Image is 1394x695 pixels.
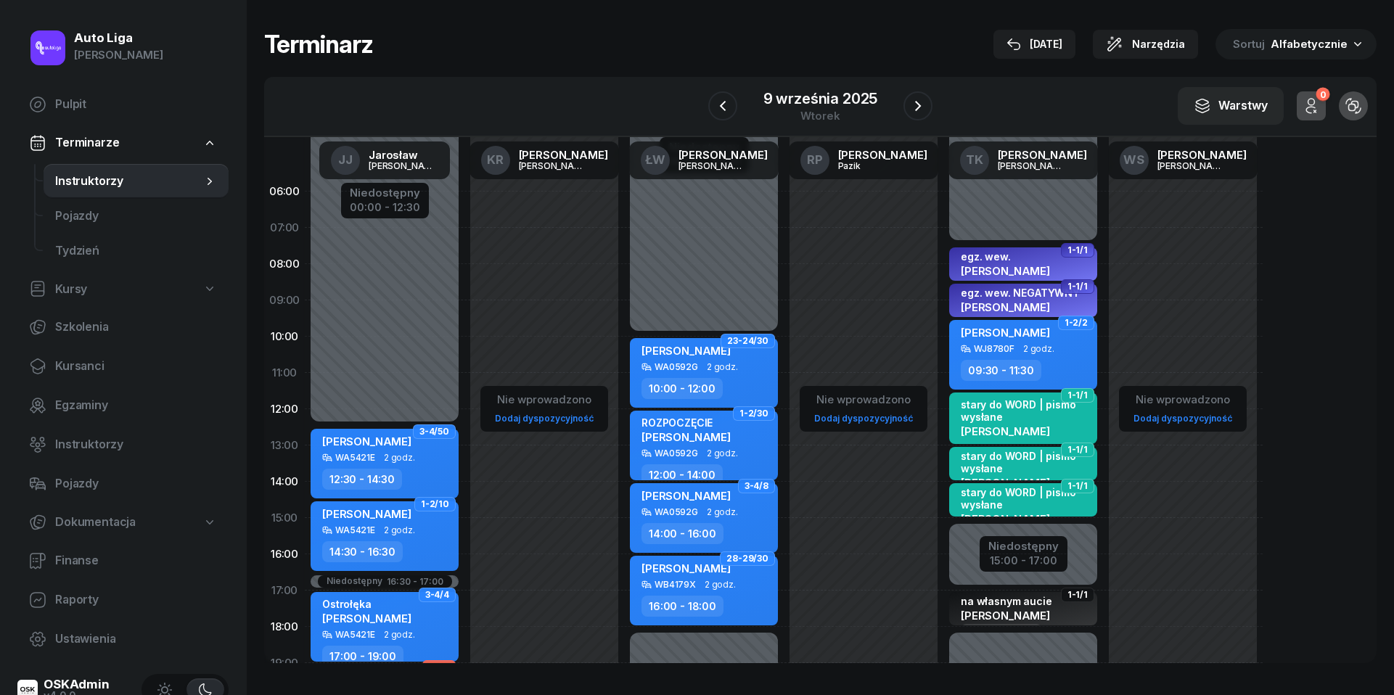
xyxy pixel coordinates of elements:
[707,507,738,517] span: 2 godz.
[1178,87,1284,125] button: Warstwy
[726,557,768,560] span: 28-29/30
[1065,321,1088,324] span: 1-2/2
[1128,390,1238,409] div: Nie wprowadzono
[678,149,768,160] div: [PERSON_NAME]
[322,612,411,625] span: [PERSON_NAME]
[1297,91,1326,120] button: 0
[425,593,449,596] span: 3-4/4
[44,164,229,199] a: Instruktorzy
[17,506,229,539] a: Dokumentacja
[350,198,420,213] div: 00:00 - 12:30
[17,427,229,462] a: Instruktorzy
[55,242,217,260] span: Tydzień
[17,310,229,345] a: Szkolenia
[961,512,1050,526] span: [PERSON_NAME]
[961,424,1050,438] span: [PERSON_NAME]
[727,340,768,342] span: 23-24/30
[763,91,878,106] div: 9 września 2025
[707,448,738,458] span: 2 godz.
[17,126,229,160] a: Terminarze
[807,154,823,166] span: RP
[961,486,1088,511] div: stary do WORD | pismo wysłane
[961,300,1050,314] span: [PERSON_NAME]
[988,540,1059,551] div: Niedostępny
[739,412,768,415] span: 1-2/30
[384,525,415,535] span: 2 godz.
[55,318,217,337] span: Szkolenia
[1271,37,1348,51] span: Alfabetycznie
[74,46,163,65] div: [PERSON_NAME]
[641,523,723,544] div: 14:00 - 16:00
[369,161,438,170] div: [PERSON_NAME]
[1023,443,1054,453] span: 1g 30m
[74,32,163,44] div: Auto Liga
[641,430,731,444] span: [PERSON_NAME]
[338,154,353,166] span: JJ
[629,141,779,179] a: ŁW[PERSON_NAME][PERSON_NAME]
[1123,154,1144,166] span: WS
[519,161,589,170] div: [PERSON_NAME]
[998,161,1067,170] div: [PERSON_NAME]
[55,95,217,114] span: Pulpit
[264,355,305,391] div: 11:00
[1128,387,1238,430] button: Nie wprowadzonoDodaj dyspozycyjność
[489,387,599,430] button: Nie wprowadzonoDodaj dyspozycyjność
[1316,88,1329,102] div: 0
[645,154,665,166] span: ŁW
[264,572,305,609] div: 17:00
[961,360,1041,381] div: 09:30 - 11:30
[264,31,373,57] h1: Terminarz
[55,591,217,609] span: Raporty
[961,609,1050,622] span: [PERSON_NAME]
[641,562,731,575] span: [PERSON_NAME]
[998,149,1087,160] div: [PERSON_NAME]
[44,234,229,268] a: Tydzień
[327,577,443,586] button: Niedostępny16:30 - 17:00
[641,489,731,503] span: [PERSON_NAME]
[17,273,229,306] a: Kursy
[55,551,217,570] span: Finanse
[489,410,599,427] a: Dodaj dyspozycyjność
[55,207,217,226] span: Pojazdy
[974,279,1016,289] div: WA5422E
[264,391,305,427] div: 12:00
[705,580,736,590] span: 2 godz.
[1067,448,1088,451] span: 1-1/1
[1132,36,1185,53] span: Narzędzia
[745,485,768,488] span: 3-4/8
[264,427,305,464] div: 13:00
[1067,394,1088,397] span: 1-1/1
[1093,30,1198,59] button: Narzędzia
[264,318,305,355] div: 10:00
[55,280,87,299] span: Kursy
[1067,485,1088,488] span: 1-1/1
[327,577,382,586] div: Niedostępny
[1128,410,1238,427] a: Dodaj dyspozycyjność
[487,154,504,166] span: KR
[55,513,136,532] span: Dokumentacja
[264,464,305,500] div: 14:00
[948,141,1099,179] a: TK[PERSON_NAME][PERSON_NAME]
[1233,35,1268,54] span: Sortuj
[988,551,1059,567] div: 15:00 - 17:00
[264,246,305,282] div: 08:00
[55,474,217,493] span: Pojazdy
[961,250,1050,263] div: egz. wew.
[961,595,1051,607] div: na własnym aucie
[1108,141,1258,179] a: WS[PERSON_NAME][PERSON_NAME]
[322,435,411,448] span: [PERSON_NAME]
[808,387,919,430] button: Nie wprowadzonoDodaj dyspozycyjność
[1157,161,1227,170] div: [PERSON_NAME]
[789,141,939,179] a: RP[PERSON_NAME]Pazik
[974,316,1016,325] div: WA5422E
[641,596,723,617] div: 16:00 - 18:00
[808,410,919,427] a: Dodaj dyspozycyjność
[489,390,599,409] div: Nie wprowadzono
[264,500,305,536] div: 15:00
[655,580,696,589] div: WB4179X
[17,388,229,423] a: Egzaminy
[322,507,411,521] span: [PERSON_NAME]
[419,430,449,433] span: 3-4/50
[763,110,878,121] div: wtorek
[808,390,919,409] div: Nie wprowadzono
